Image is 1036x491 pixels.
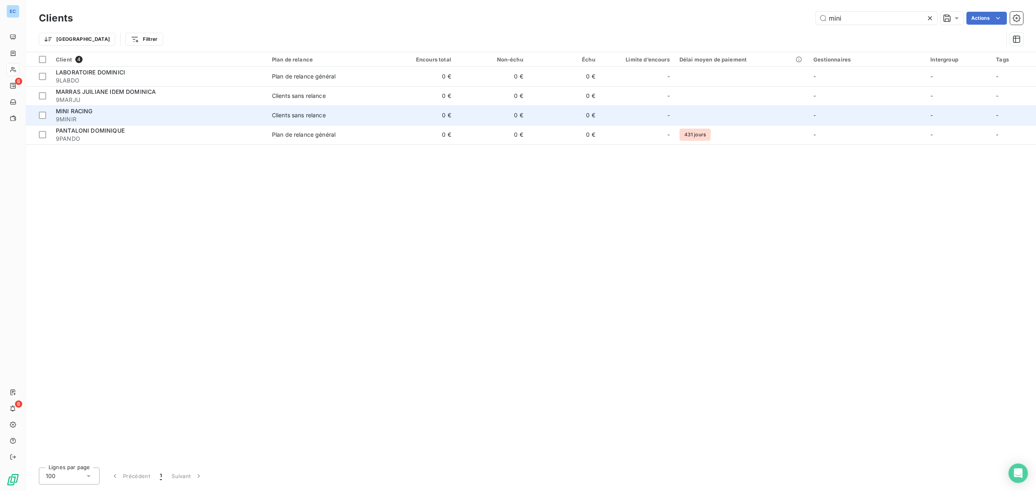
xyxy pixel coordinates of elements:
td: 0 € [384,86,456,106]
span: 6 [15,78,22,85]
div: Plan de relance général [272,72,335,80]
span: Client [56,56,72,63]
div: Plan de relance général [272,131,335,139]
span: - [667,72,670,80]
span: - [996,112,998,119]
span: - [930,112,933,119]
button: Filtrer [125,33,163,46]
span: 9PANDO [56,135,262,143]
span: - [667,92,670,100]
span: - [813,92,816,99]
td: 0 € [384,67,456,86]
span: 100 [46,472,55,480]
button: [GEOGRAPHIC_DATA] [39,33,115,46]
div: EC [6,5,19,18]
span: - [996,131,998,138]
button: Actions [966,12,1007,25]
span: 431 jours [679,129,711,141]
span: - [813,112,816,119]
button: Précédent [106,468,155,485]
span: - [930,131,933,138]
button: Suivant [167,468,208,485]
span: - [667,111,670,119]
div: Encours total [389,56,451,63]
span: - [813,73,816,80]
div: Open Intercom Messenger [1008,463,1028,483]
span: - [813,131,816,138]
td: 0 € [456,86,528,106]
div: Intergroup [930,56,986,63]
span: - [930,92,933,99]
span: 9LABDO [56,76,262,85]
span: LABORATOIRE DOMINICI [56,69,125,76]
span: 9MARJU [56,96,262,104]
div: Non-échu [461,56,523,63]
span: - [667,131,670,139]
input: Rechercher [816,12,937,25]
td: 0 € [384,106,456,125]
span: 4 [75,56,83,63]
div: Tags [996,56,1031,63]
span: 6 [15,400,22,408]
span: MARRAS JUILIANE IDEM DOMINICA [56,88,156,95]
div: Gestionnaires [813,56,921,63]
div: Clients sans relance [272,111,326,119]
span: - [930,73,933,80]
div: Échu [533,56,595,63]
td: 0 € [528,125,600,144]
td: 0 € [528,106,600,125]
h3: Clients [39,11,73,25]
div: Plan de relance [272,56,379,63]
div: Clients sans relance [272,92,326,100]
img: Logo LeanPay [6,473,19,486]
td: 0 € [384,125,456,144]
div: Délai moyen de paiement [679,56,804,63]
button: 1 [155,468,167,485]
span: - [996,73,998,80]
span: 9MINIR [56,115,262,123]
td: 0 € [528,67,600,86]
span: - [996,92,998,99]
span: PANTALONI DOMINIQUE [56,127,125,134]
td: 0 € [456,67,528,86]
span: MINI RACING [56,108,93,114]
td: 0 € [456,106,528,125]
div: Limite d’encours [605,56,670,63]
td: 0 € [528,86,600,106]
td: 0 € [456,125,528,144]
span: 1 [160,472,162,480]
